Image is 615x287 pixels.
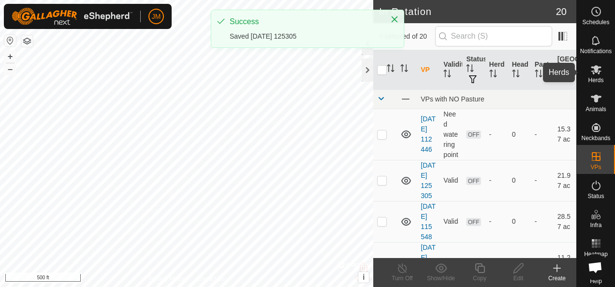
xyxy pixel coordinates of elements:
[531,201,554,242] td: -
[230,31,381,42] div: Saved [DATE] 125305
[466,177,481,185] span: OFF
[586,106,606,112] span: Animals
[21,35,33,47] button: Map Layers
[581,135,610,141] span: Neckbands
[466,66,474,73] p-sorticon: Activate to sort
[587,193,604,199] span: Status
[379,31,435,42] span: 0 selected of 20
[421,95,572,103] div: VPs with NO Pasture
[508,160,531,201] td: 0
[439,160,462,201] td: Valid
[421,244,436,282] a: [DATE] 231644
[422,274,460,283] div: Show/Hide
[4,35,16,46] button: Reset Map
[383,274,422,283] div: Turn Off
[466,218,481,226] span: OFF
[535,71,542,79] p-sorticon: Activate to sort
[584,251,608,257] span: Heatmap
[12,8,132,25] img: Gallagher Logo
[588,77,603,83] span: Herds
[489,71,497,79] p-sorticon: Activate to sort
[439,201,462,242] td: Valid
[557,76,565,84] p-sorticon: Activate to sort
[538,274,576,283] div: Create
[363,273,365,281] span: i
[582,254,608,280] div: Open chat
[531,242,554,283] td: -
[466,130,481,139] span: OFF
[388,13,401,26] button: Close
[590,222,601,228] span: Infra
[531,50,554,90] th: Pasture
[582,19,609,25] span: Schedules
[531,160,554,201] td: -
[462,50,485,90] th: Status
[196,274,225,283] a: Contact Us
[4,51,16,62] button: +
[531,109,554,160] td: -
[508,109,531,160] td: 0
[230,16,381,28] div: Success
[508,201,531,242] td: 0
[400,66,408,73] p-sorticon: Activate to sort
[417,50,439,90] th: VP
[148,274,185,283] a: Privacy Policy
[439,109,462,160] td: Need watering point
[489,175,504,186] div: -
[152,12,161,22] span: JM
[4,63,16,75] button: –
[387,66,395,73] p-sorticon: Activate to sort
[554,109,576,160] td: 15.37 ac
[499,274,538,283] div: Edit
[512,71,520,79] p-sorticon: Activate to sort
[439,242,462,283] td: Valid
[439,50,462,90] th: Validity
[554,201,576,242] td: 28.57 ac
[421,115,436,153] a: [DATE] 112446
[421,202,436,241] a: [DATE] 115548
[358,272,369,283] button: i
[485,50,508,90] th: Herd
[421,161,436,200] a: [DATE] 125305
[443,71,451,79] p-sorticon: Activate to sort
[556,4,567,19] span: 20
[460,274,499,283] div: Copy
[489,129,504,140] div: -
[379,6,556,17] h2: In Rotation
[590,164,601,170] span: VPs
[554,242,576,283] td: 11.29 ac
[580,48,612,54] span: Notifications
[435,26,552,46] input: Search (S)
[489,216,504,227] div: -
[590,278,602,284] span: Help
[508,242,531,283] td: 0
[508,50,531,90] th: Head
[554,50,576,90] th: [GEOGRAPHIC_DATA] Area
[554,160,576,201] td: 21.97 ac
